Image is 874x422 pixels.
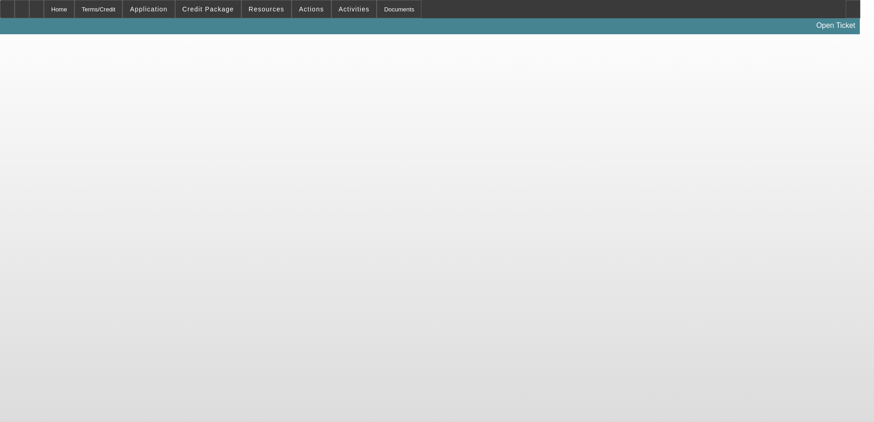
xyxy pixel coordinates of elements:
button: Activities [332,0,377,18]
span: Actions [299,5,324,13]
span: Application [130,5,167,13]
span: Activities [339,5,370,13]
button: Credit Package [176,0,241,18]
button: Resources [242,0,291,18]
span: Resources [249,5,284,13]
a: Open Ticket [813,18,859,33]
button: Application [123,0,174,18]
span: Credit Package [182,5,234,13]
button: Actions [292,0,331,18]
